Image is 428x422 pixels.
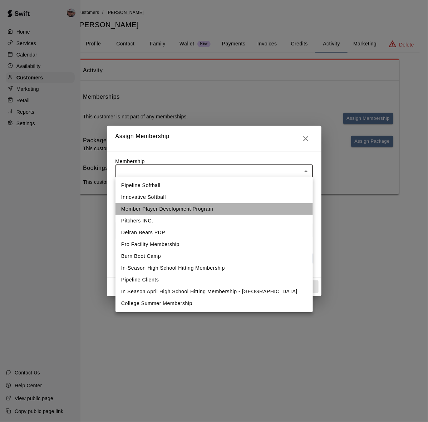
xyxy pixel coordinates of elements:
li: Delran Bears PDP [115,227,313,239]
li: In-Season High School Hitting Membership [115,262,313,274]
li: Pitchers INC. [115,215,313,227]
li: Pipeline Clients [115,274,313,286]
li: Pro Facility Membership [115,239,313,250]
li: Member Player Development Program [115,203,313,215]
li: In Season April High School Hitting Membership - [GEOGRAPHIC_DATA] [115,286,313,298]
li: Pipeline Softball [115,180,313,191]
li: College Summer Membership [115,298,313,309]
li: Innovative Softball [115,191,313,203]
li: Burn Boot Camp [115,250,313,262]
